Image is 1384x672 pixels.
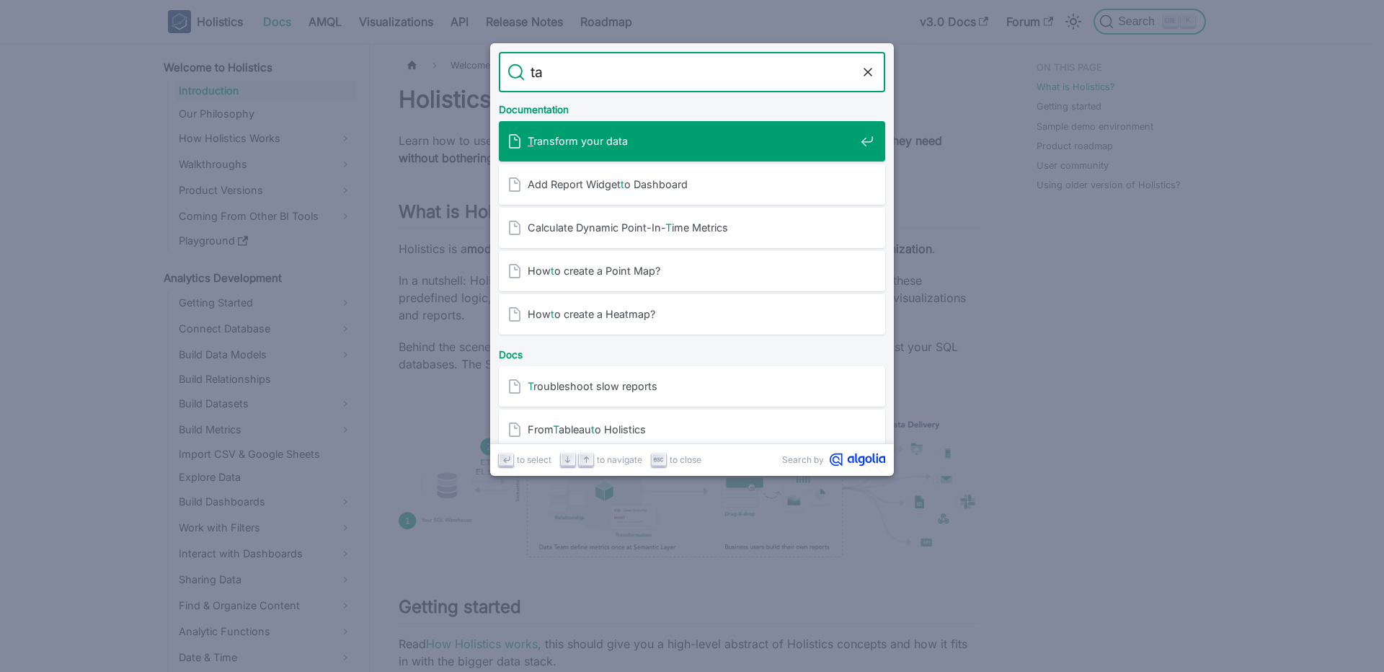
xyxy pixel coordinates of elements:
[551,308,554,320] mark: t
[528,307,855,321] span: How o create a Heatmap?
[528,264,855,278] span: How o create a Point Map?
[528,423,855,436] span: From ableau o Holistics
[597,453,642,467] span: to navigate
[830,453,885,467] svg: Algolia
[525,52,859,92] input: Search docs
[665,221,672,234] mark: T
[782,453,824,467] span: Search by
[653,454,664,465] svg: Escape key
[517,453,551,467] span: to select
[496,337,888,366] div: Docs
[670,453,701,467] span: to close
[499,294,885,335] a: Howto create a Heatmap?
[528,135,533,147] mark: T
[581,454,592,465] svg: Arrow up
[562,454,573,465] svg: Arrow down
[528,379,855,393] span: roubleshoot slow reports
[499,251,885,291] a: Howto create a Point Map?
[591,423,595,436] mark: t
[501,454,512,465] svg: Enter key
[621,178,624,190] mark: t
[859,63,877,81] button: Clear the query
[528,177,855,191] span: Add Report Widget o Dashboard
[553,423,559,436] mark: T
[551,265,554,277] mark: t
[528,380,533,392] mark: T
[499,121,885,162] a: Transform your data
[499,164,885,205] a: Add Report Widgetto Dashboard
[528,134,855,148] span: ransform your data
[499,366,885,407] a: Troubleshoot slow reports
[782,453,885,467] a: Search byAlgolia
[496,92,888,121] div: Documentation
[528,221,855,234] span: Calculate Dynamic Point-In- ime Metrics
[499,410,885,450] a: FromTableauto Holistics
[499,208,885,248] a: Calculate Dynamic Point-In-Time Metrics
